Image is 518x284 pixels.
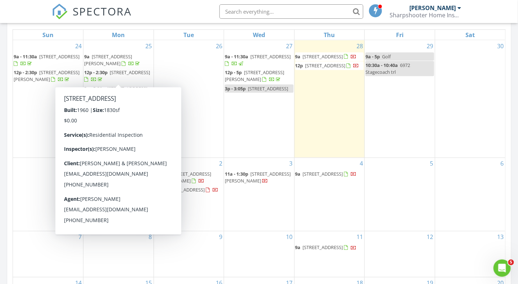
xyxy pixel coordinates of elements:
td: Go to August 24, 2025 [13,40,83,158]
a: Tuesday [182,30,195,40]
td: Go to August 29, 2025 [365,40,435,158]
a: 9a [STREET_ADDRESS] [295,171,357,177]
td: Go to September 6, 2025 [435,158,505,231]
a: 9a [STREET_ADDRESS] [295,53,357,60]
a: Go to September 4, 2025 [358,158,364,170]
span: 9a [84,53,90,60]
a: 9a [STREET_ADDRESS] [295,170,364,179]
a: 9a [STREET_ADDRESS][PERSON_NAME] [84,53,141,67]
a: 12p [STREET_ADDRESS] [295,62,364,70]
td: Go to September 2, 2025 [154,158,224,231]
a: Sunday [41,30,55,40]
span: [STREET_ADDRESS][PERSON_NAME] [225,171,291,184]
td: Go to August 26, 2025 [154,40,224,158]
td: Go to September 7, 2025 [13,231,83,278]
td: Go to August 31, 2025 [13,158,83,231]
td: Go to September 13, 2025 [435,231,505,278]
a: Go to September 1, 2025 [147,158,154,170]
a: Go to September 7, 2025 [77,231,83,243]
a: 12p - 2:30p [STREET_ADDRESS][PERSON_NAME] [14,68,82,84]
span: 10:30a - 10:40a [365,62,398,68]
span: 12p - 5p [225,69,242,76]
span: [STREET_ADDRESS] [250,53,291,60]
td: Go to September 12, 2025 [365,231,435,278]
span: Golf [382,53,391,60]
span: [STREET_ADDRESS][PERSON_NAME] [14,69,79,82]
a: 11a - 1:30p [STREET_ADDRESS][PERSON_NAME] [225,170,294,186]
a: Go to August 27, 2025 [285,40,294,52]
a: Go to September 5, 2025 [429,158,435,170]
a: 11a - 1:30p [STREET_ADDRESS][PERSON_NAME] [225,171,291,184]
a: 9a - 1p [STREET_ADDRESS][PERSON_NAME] [155,170,223,186]
a: Go to August 30, 2025 [496,40,505,52]
a: 12p - 2:30p [STREET_ADDRESS] [84,68,153,84]
span: 11a - 1:30p [225,171,248,177]
a: 3p - 5:30p [STREET_ADDRESS][PERSON_NAME] [84,85,153,100]
td: Go to September 10, 2025 [224,231,295,278]
a: 12p - 5p [STREET_ADDRESS][PERSON_NAME] [225,69,284,82]
span: [STREET_ADDRESS] [303,53,343,60]
a: 9a [STREET_ADDRESS][PERSON_NAME] [84,53,153,68]
span: 5 [508,260,514,265]
td: Go to September 4, 2025 [294,158,365,231]
img: The Best Home Inspection Software - Spectora [52,4,68,19]
span: [STREET_ADDRESS][PERSON_NAME] [84,53,132,67]
a: Go to September 2, 2025 [218,158,224,170]
span: [STREET_ADDRESS] [305,62,346,69]
a: SPECTORA [52,10,132,25]
span: 9a [295,171,301,177]
span: [STREET_ADDRESS] [110,69,150,76]
span: 3p - 3:05p [225,85,246,92]
a: 12p [STREET_ADDRESS] [155,186,223,195]
span: 12p [295,62,303,69]
td: Go to August 25, 2025 [83,40,154,158]
span: 9a - 11:30a [14,53,37,60]
td: Go to August 28, 2025 [294,40,365,158]
a: 9a - 11:30a [STREET_ADDRESS] [225,53,294,68]
a: Go to September 9, 2025 [218,231,224,243]
a: Go to August 29, 2025 [426,40,435,52]
a: 9a - 11:30a [STREET_ADDRESS] [14,53,79,67]
td: Go to August 27, 2025 [224,40,295,158]
span: [STREET_ADDRESS] [39,53,79,60]
a: 9a - 11:30a [STREET_ADDRESS] [225,53,291,67]
a: Go to September 8, 2025 [147,231,154,243]
span: [STREET_ADDRESS] [303,244,343,251]
a: 12p [STREET_ADDRESS] [295,62,359,69]
td: Go to September 5, 2025 [365,158,435,231]
a: Go to September 6, 2025 [499,158,505,170]
a: Go to September 11, 2025 [355,231,364,243]
span: 9a - 11:30a [225,53,248,60]
td: Go to September 8, 2025 [83,231,154,278]
span: [STREET_ADDRESS][PERSON_NAME] [155,171,212,184]
a: 9a [STREET_ADDRESS] [295,244,364,252]
a: Go to September 13, 2025 [496,231,505,243]
a: 12p [STREET_ADDRESS] [155,187,219,193]
a: Go to August 25, 2025 [144,40,154,52]
a: Go to August 28, 2025 [355,40,364,52]
span: 3p - 5:30p [84,85,105,92]
a: Go to August 26, 2025 [214,40,224,52]
a: Go to September 10, 2025 [285,231,294,243]
div: [PERSON_NAME] [409,4,456,12]
td: Go to September 11, 2025 [294,231,365,278]
td: Go to August 30, 2025 [435,40,505,158]
td: Go to September 3, 2025 [224,158,295,231]
a: 12p - 2:30p [STREET_ADDRESS] [84,69,150,82]
a: Thursday [323,30,337,40]
span: 12p [155,187,163,193]
span: 9a [295,244,301,251]
td: Go to September 9, 2025 [154,231,224,278]
a: Go to September 12, 2025 [426,231,435,243]
a: Monday [110,30,126,40]
span: [STREET_ADDRESS] [165,187,205,193]
span: [STREET_ADDRESS] [248,85,288,92]
span: [STREET_ADDRESS] [303,171,343,177]
a: 9a [STREET_ADDRESS] [295,244,357,251]
input: Search everything... [219,4,363,19]
div: Sharpshooter Home Inspections [390,12,462,19]
td: Go to September 1, 2025 [83,158,154,231]
a: Wednesday [251,30,267,40]
a: 12p - 5p [STREET_ADDRESS][PERSON_NAME] [225,68,294,84]
a: Go to September 3, 2025 [288,158,294,170]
